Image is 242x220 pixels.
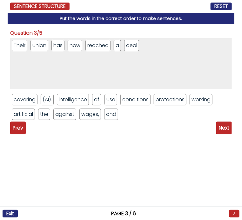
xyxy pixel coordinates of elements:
li: protections [154,94,186,105]
div: 3 / 5 [10,29,232,122]
li: now [68,40,82,51]
li: wages, [79,109,101,120]
li: conditions [120,94,151,105]
li: has [51,40,64,51]
li: covering [12,94,37,105]
li: against [53,109,76,120]
li: intelligence [57,94,89,105]
button: > [229,210,239,217]
li: use [104,94,117,105]
span: Question 3/5 [10,29,42,37]
span: Next slide [216,122,232,134]
li: and [104,109,118,120]
li: working [190,94,212,105]
a: Exit [3,210,18,217]
span: PAGE 3 / 6 [111,210,136,217]
li: reached [85,40,111,51]
li: artificial [12,109,35,120]
li: union [30,40,48,51]
span: Previous slide [10,122,26,134]
li: the [38,109,50,120]
li: of [92,94,101,105]
span: Put the words in the correct order to make sentences. [8,13,234,24]
li: a [114,40,121,51]
a: RESET [211,3,232,10]
li: Their [12,40,27,51]
li: (AI). [41,94,54,105]
span: sentence structure [10,3,70,10]
li: deal [124,40,139,51]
